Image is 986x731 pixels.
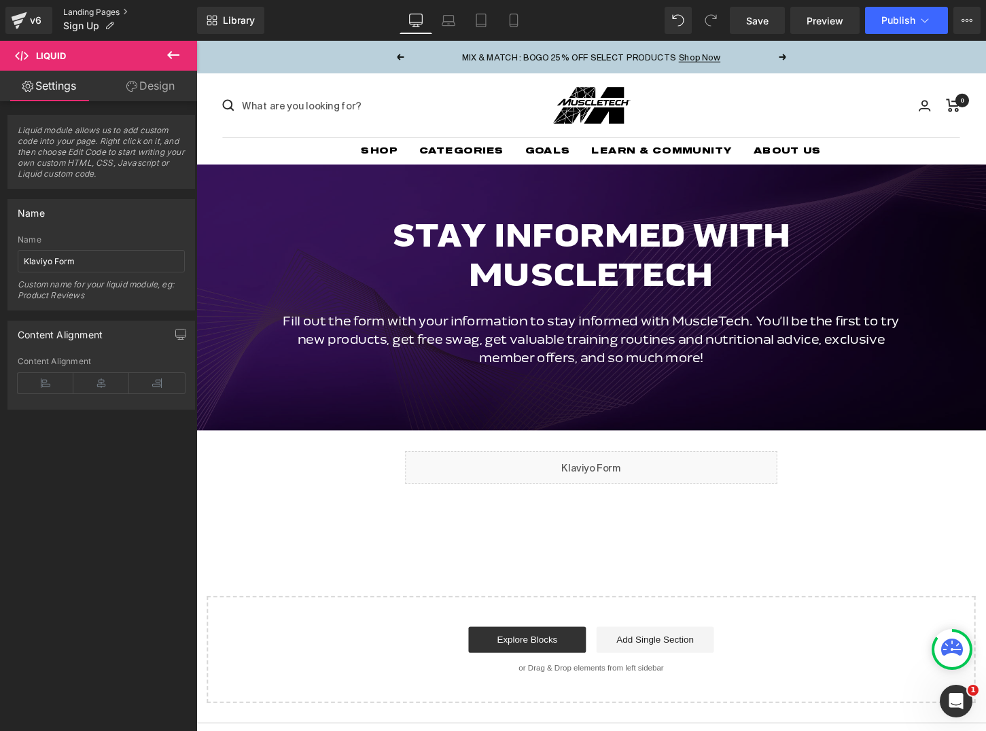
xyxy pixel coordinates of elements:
[243,10,580,24] p: MIX & MATCH : BOGO 25% OFF SELECT PRODUCTS
[172,107,211,122] a: SHOP
[342,107,390,122] a: GOALS
[36,50,66,61] span: Liquid
[197,7,264,34] a: New Library
[82,183,741,265] h1: STAY INFORMED WITH MUSCLETECH
[665,7,692,34] button: Undo
[82,283,741,341] p: Fill out the form with your information to stay informed with MuscleTech. You’ll be the first to ...
[27,12,44,29] div: v6
[33,648,790,658] p: or Drag & Drop elements from left sidebar
[497,7,530,34] a: Mobile
[400,7,432,34] a: Desktop
[417,610,539,637] a: Add Single Section
[18,279,185,310] div: Custom name for your liquid module, eg: Product Reviews
[502,10,546,24] button: Shop Now
[746,14,769,28] span: Save
[18,200,45,219] div: Name
[807,14,843,28] span: Preview
[18,125,185,188] span: Liquid module allows us to add custom code into your page. Right click on it, and then choose Edi...
[232,107,321,122] a: CATEGORIES
[18,321,103,340] div: Content Alignment
[580,107,651,122] a: ABOUT US
[101,71,200,101] a: Design
[790,7,860,34] a: Preview
[865,7,948,34] button: Publish
[63,20,99,31] span: Sign Up
[48,58,251,76] input: Search
[18,357,185,366] div: Content Alignment
[781,60,795,74] a: Cart
[953,7,981,34] button: More
[18,235,185,245] div: Name
[412,107,559,122] a: LEARN & COMMUNITY
[432,7,465,34] a: Laptop
[968,685,979,696] span: 1
[223,14,255,26] span: Library
[63,7,197,18] a: Landing Pages
[790,55,805,69] cart-count: 0
[940,685,972,717] iframe: Intercom live chat
[283,610,406,637] a: Explore Blocks
[881,15,915,26] span: Publish
[465,7,497,34] a: Tablet
[752,62,764,73] a: Login
[5,7,52,34] a: v6
[697,7,724,34] button: Redo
